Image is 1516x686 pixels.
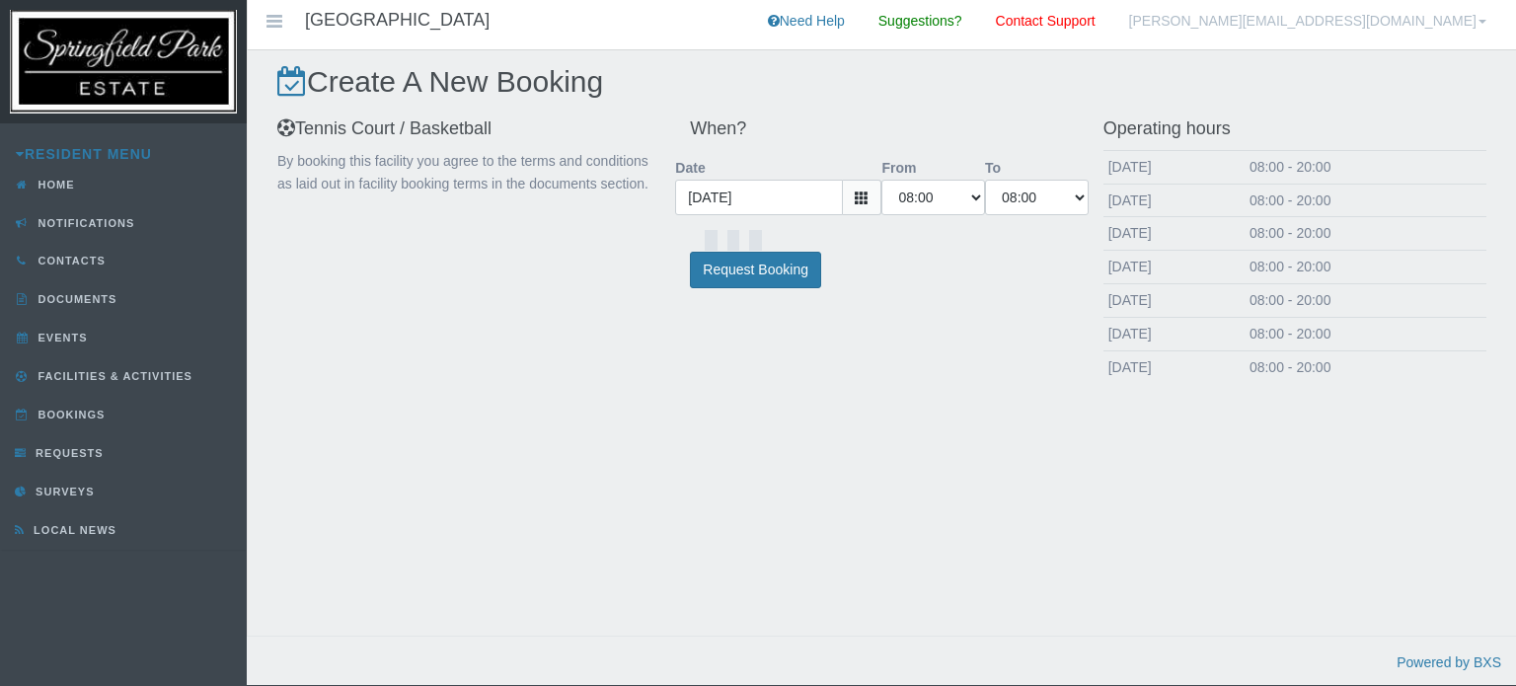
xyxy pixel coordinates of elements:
[34,179,75,191] span: Home
[1245,217,1486,251] td: 08:00 - 20:00
[29,524,116,536] span: Local News
[34,293,117,305] span: Documents
[31,486,94,497] span: Surveys
[985,150,1001,180] label: To
[34,370,192,382] span: Facilities & Activities
[675,150,705,180] label: Date
[34,332,88,343] span: Events
[1245,184,1486,217] td: 08:00 - 20:00
[881,150,916,180] label: From
[305,11,490,31] h4: [GEOGRAPHIC_DATA]
[1103,317,1245,350] td: [DATE]
[1245,317,1486,350] td: 08:00 - 20:00
[1397,654,1501,670] a: Powered by BXS
[34,409,106,420] span: Bookings
[1245,251,1486,284] td: 08:00 - 20:00
[277,119,660,139] h4: Tennis Court / Basketball
[1103,251,1245,284] td: [DATE]
[727,230,740,251] div: Loading…
[1245,150,1486,184] td: 08:00 - 20:00
[1103,184,1245,217] td: [DATE]
[1103,283,1245,317] td: [DATE]
[690,252,821,288] input: Request Booking
[16,146,152,162] a: Resident Menu
[690,119,1073,139] h4: When?
[277,65,1486,98] h2: Create A New Booking
[1103,150,1245,184] td: [DATE]
[31,447,104,459] span: Requests
[1103,217,1245,251] td: [DATE]
[1245,350,1486,383] td: 08:00 - 20:00
[1103,350,1245,383] td: [DATE]
[1103,119,1486,139] h4: Operating hours
[34,217,135,229] span: Notifications
[34,255,106,267] span: Contacts
[1245,283,1486,317] td: 08:00 - 20:00
[263,150,675,195] div: By booking this facility you agree to the terms and conditions as laid out in facility booking te...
